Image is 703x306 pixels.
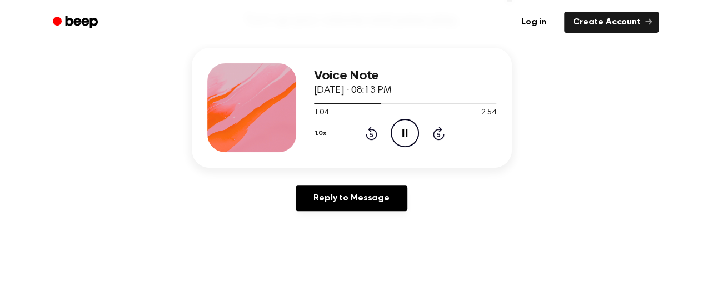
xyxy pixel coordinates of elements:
[296,185,407,211] a: Reply to Message
[564,12,659,33] a: Create Account
[481,107,496,119] span: 2:54
[45,12,108,33] a: Beep
[314,68,496,83] h3: Voice Note
[314,107,328,119] span: 1:04
[314,124,331,143] button: 1.0x
[510,9,557,35] a: Log in
[314,86,392,96] span: [DATE] · 08:13 PM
